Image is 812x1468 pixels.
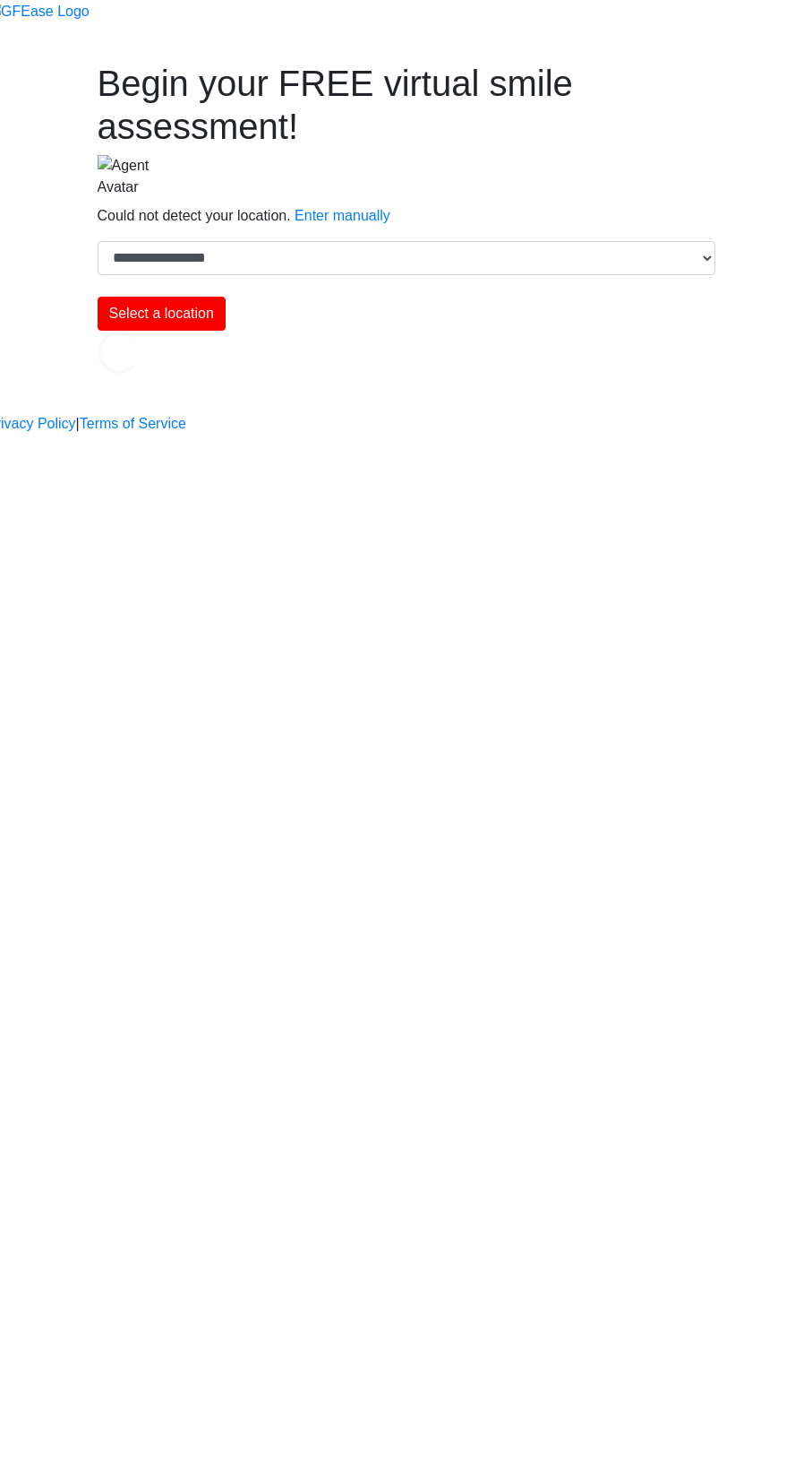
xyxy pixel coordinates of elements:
img: Agent Avatar [98,155,178,198]
h1: Begin your FREE virtual smile assessment! [98,62,715,148]
button: Select a location [98,297,226,331]
a: | [76,413,80,435]
a: Enter manually [295,208,390,223]
span: Could not detect your location. [98,208,291,223]
a: Terms of Service [80,413,186,435]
